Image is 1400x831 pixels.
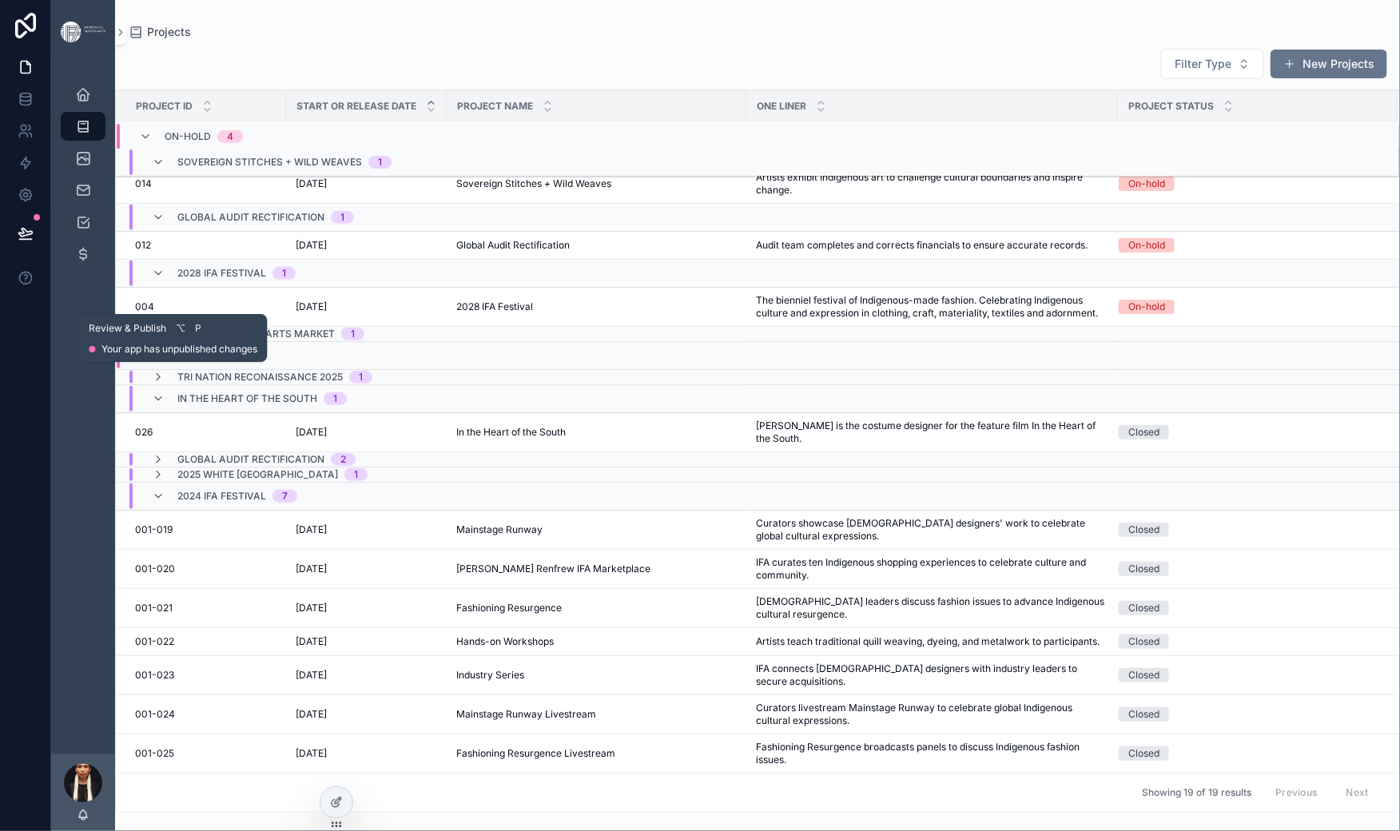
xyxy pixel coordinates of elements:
a: IFA connects [DEMOGRAPHIC_DATA] designers with industry leaders to secure acquisitions. [756,662,1108,688]
a: [DATE] [296,300,437,313]
span: One Liner [757,100,806,113]
img: App logo [61,22,105,42]
span: Mainstage Runway Livestream [456,708,596,721]
span: [DATE] [296,177,327,190]
span: [DATE] [296,708,327,721]
a: On-hold [1119,177,1378,191]
span: Hands-on Workshops [456,635,554,648]
a: [DEMOGRAPHIC_DATA] leaders discuss fashion issues to advance Indigenous cultural resurgence. [756,595,1108,621]
div: On-hold [1128,238,1165,252]
span: [DATE] [296,523,327,536]
span: Project Status [1128,100,1214,113]
div: 1 [378,156,382,169]
div: Closed [1128,634,1159,649]
span: Project Name [457,100,533,113]
span: Fashioning Resurgence broadcasts panels to discuss Indigenous fashion issues. [756,741,1108,766]
a: 001-021 [135,602,276,614]
span: Fashioning Resurgence Livestream [456,747,615,760]
a: [DATE] [296,669,437,682]
a: Closed [1119,523,1378,537]
span: 001-023 [135,669,174,682]
div: 1 [351,328,355,340]
a: 001-022 [135,635,276,648]
a: Closed [1119,746,1378,761]
a: 014 [135,177,276,190]
span: [DATE] [296,747,327,760]
a: Curators livestream Mainstage Runway to celebrate global Indigenous cultural expressions. [756,702,1108,727]
span: Projects [147,24,191,40]
div: Closed [1128,707,1159,722]
a: Closed [1119,634,1378,649]
span: P [192,322,205,335]
span: Sovereign Stitches + Wild Weaves [456,177,611,190]
a: 2028 IFA Festival [456,300,737,313]
span: ⌥ [174,322,187,335]
span: On-hold [165,130,211,143]
span: 2028 IFA Festival [177,267,266,280]
span: 001-024 [135,708,175,721]
a: On-hold [1119,238,1378,252]
span: [PERSON_NAME] Renfrew IFA Marketplace [456,563,650,575]
span: Sovereign Stitches + Wild Weaves [177,156,362,169]
a: [DATE] [296,708,437,721]
a: [DATE] [296,239,437,252]
button: New Projects [1271,50,1387,78]
a: [DATE] [296,426,437,439]
a: Audit team completes and corrects financials to ensure accurate records. [756,239,1108,252]
span: The bienniel festival of Indigenous-made fashion. Celebrating Indigenous culture and expression i... [756,294,1108,320]
a: [PERSON_NAME] Renfrew IFA Marketplace [456,563,737,575]
a: Projects [128,24,191,40]
a: [DATE] [296,563,437,575]
div: 2 [340,453,346,466]
span: Project ID [136,100,193,113]
a: Closed [1119,601,1378,615]
div: On-hold [1128,177,1165,191]
a: Closed [1119,562,1378,576]
a: Mainstage Runway [456,523,737,536]
span: 001-025 [135,747,174,760]
a: On-hold [1119,300,1378,314]
span: Audit team completes and corrects financials to ensure accurate records. [756,239,1088,252]
span: Tri Nation Reconaissance 2025 [177,371,343,384]
a: Curators showcase [DEMOGRAPHIC_DATA] designers' work to celebrate global cultural expressions. [756,517,1108,543]
div: Closed [1128,746,1159,761]
div: Closed [1128,425,1159,439]
span: Global Audit Rectification [177,211,324,224]
span: Industry Series [456,669,524,682]
div: 1 [340,211,344,224]
span: Review & Publish [89,322,166,335]
a: Mainstage Runway Livestream [456,708,737,721]
a: Closed [1119,707,1378,722]
a: 001-023 [135,669,276,682]
a: 012 [135,239,276,252]
a: [PERSON_NAME] is the costume designer for the feature film In the Heart of the South. [756,419,1108,445]
span: 004 [135,300,154,313]
a: [DATE] [296,635,437,648]
a: [DATE] [296,523,437,536]
a: [DATE] [296,747,437,760]
div: On-hold [1128,300,1165,314]
span: 012 [135,239,151,252]
span: 001-020 [135,563,175,575]
span: [DATE] [296,635,327,648]
span: 001-022 [135,635,174,648]
a: Artists teach traditional quill weaving, dyeing, and metalwork to participants. [756,635,1108,648]
a: 001-020 [135,563,276,575]
a: 004 [135,300,276,313]
span: Mainstage Runway [456,523,543,536]
span: Artists exhibit Indigenous art to challenge cultural boundaries and inspire change. [756,171,1108,197]
span: Global Audit Rectification [177,453,324,466]
div: 1 [333,392,337,405]
span: [DATE] [296,300,327,313]
a: 001-019 [135,523,276,536]
div: Closed [1128,601,1159,615]
a: Fashioning Resurgence [456,602,737,614]
span: 2024 IFA Festival [177,490,266,503]
span: [DATE] [296,602,327,614]
span: [DATE] [296,563,327,575]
